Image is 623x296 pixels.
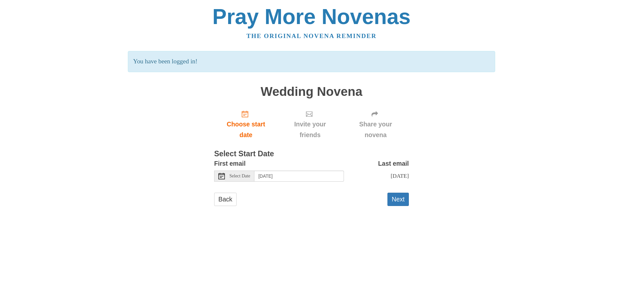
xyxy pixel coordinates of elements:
[391,173,409,179] span: [DATE]
[378,158,409,169] label: Last email
[349,119,402,140] span: Share your novena
[214,158,246,169] label: First email
[387,193,409,206] button: Next
[284,119,336,140] span: Invite your friends
[214,150,409,158] h3: Select Start Date
[229,174,250,178] span: Select Date
[128,51,495,72] p: You have been logged in!
[278,105,342,144] div: Click "Next" to confirm your start date first.
[342,105,409,144] div: Click "Next" to confirm your start date first.
[213,5,411,29] a: Pray More Novenas
[221,119,271,140] span: Choose start date
[214,105,278,144] a: Choose start date
[214,193,237,206] a: Back
[214,85,409,99] h1: Wedding Novena
[247,32,377,39] a: The original novena reminder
